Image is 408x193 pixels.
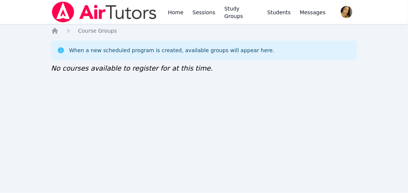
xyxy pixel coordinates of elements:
[69,47,275,54] div: When a new scheduled program is created, available groups will appear here.
[51,27,357,35] nav: Breadcrumb
[78,28,117,34] span: Course Groups
[51,64,213,72] span: No courses available to register for at this time.
[300,9,326,16] span: Messages
[78,27,117,35] a: Course Groups
[51,2,157,23] img: Air Tutors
